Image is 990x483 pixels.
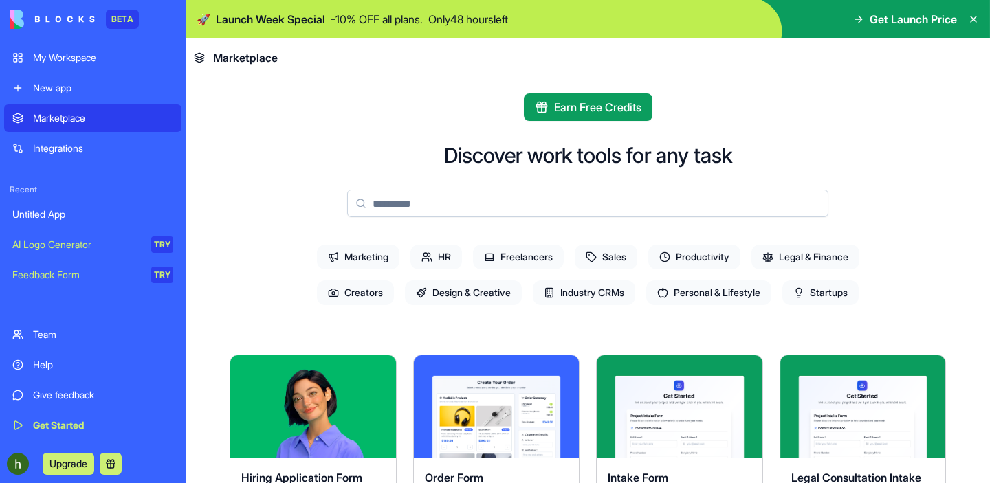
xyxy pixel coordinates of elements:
[575,245,637,269] span: Sales
[43,453,94,475] button: Upgrade
[648,245,740,269] span: Productivity
[33,388,173,402] div: Give feedback
[4,261,181,289] a: Feedback FormTRY
[12,268,142,282] div: Feedback Form
[43,456,94,470] a: Upgrade
[33,111,173,125] div: Marketplace
[4,74,181,102] a: New app
[410,245,462,269] span: HR
[782,280,859,305] span: Startups
[33,328,173,341] div: Team
[10,10,139,29] a: BETA
[216,11,325,27] span: Launch Week Special
[33,51,173,65] div: My Workspace
[4,321,181,348] a: Team
[524,93,652,121] button: Earn Free Credits
[870,11,957,27] span: Get Launch Price
[213,49,278,66] span: Marketplace
[12,238,142,251] div: AI Logo Generator
[33,358,173,372] div: Help
[331,11,423,27] p: - 10 % OFF all plans.
[12,207,173,221] div: Untitled App
[646,280,771,305] span: Personal & Lifestyle
[4,135,181,162] a: Integrations
[33,418,173,432] div: Get Started
[473,245,564,269] span: Freelancers
[4,201,181,228] a: Untitled App
[10,10,95,29] img: logo
[4,351,181,379] a: Help
[197,11,210,27] span: 🚀
[444,143,732,168] h2: Discover work tools for any task
[4,184,181,195] span: Recent
[4,44,181,71] a: My Workspace
[33,81,173,95] div: New app
[405,280,522,305] span: Design & Creative
[533,280,635,305] span: Industry CRMs
[7,453,29,475] img: ACg8ocKnRXA4JKCOPxGKwtL9WHIYsfTM3Us6puhHDojZATlhhU7gNQ=s96-c
[151,267,173,283] div: TRY
[751,245,859,269] span: Legal & Finance
[554,99,641,115] span: Earn Free Credits
[4,231,181,258] a: AI Logo GeneratorTRY
[428,11,508,27] p: Only 48 hours left
[4,104,181,132] a: Marketplace
[4,381,181,409] a: Give feedback
[151,236,173,253] div: TRY
[4,412,181,439] a: Get Started
[106,10,139,29] div: BETA
[33,142,173,155] div: Integrations
[317,245,399,269] span: Marketing
[317,280,394,305] span: Creators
